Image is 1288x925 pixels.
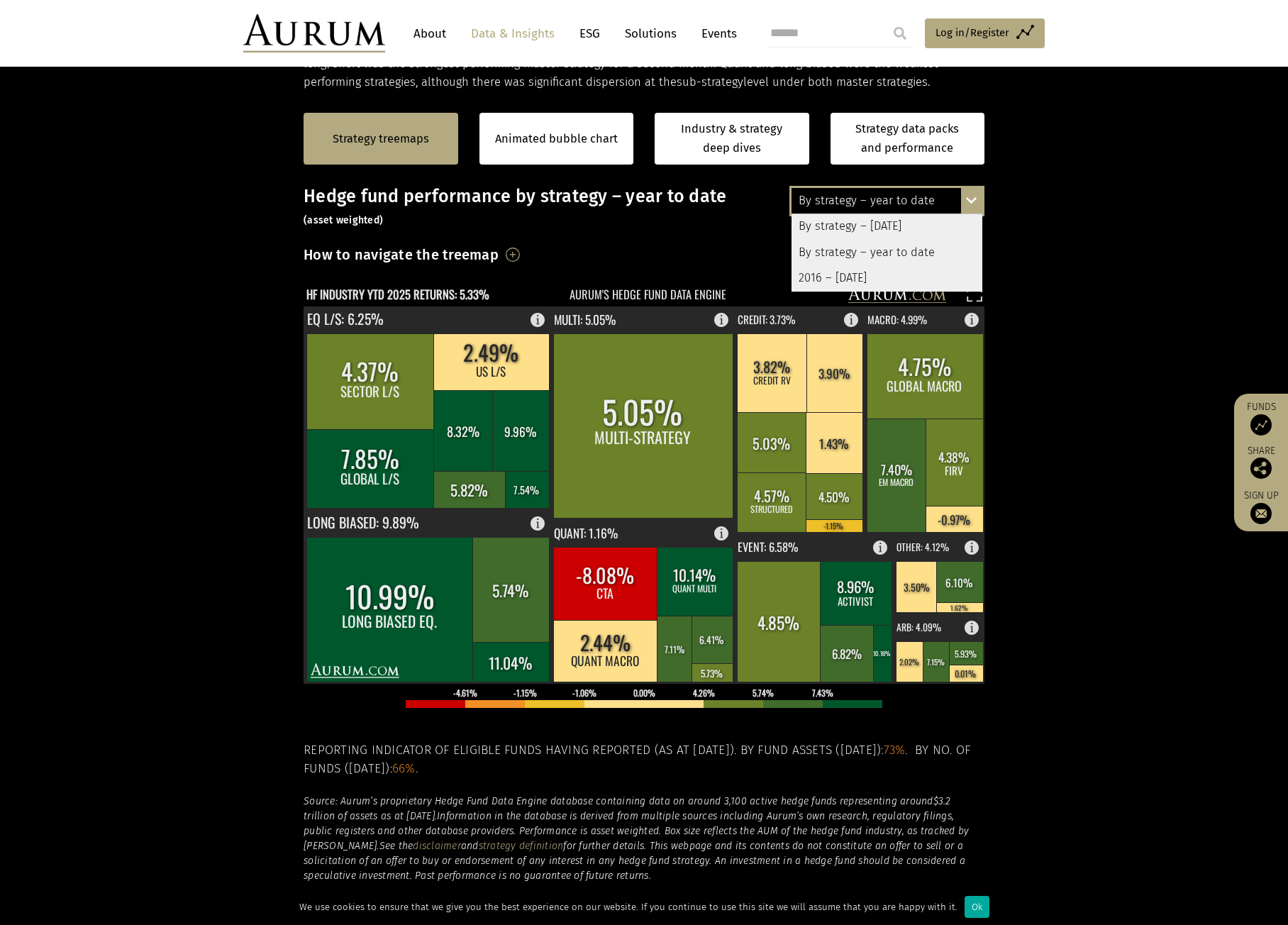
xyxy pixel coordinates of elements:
[406,21,453,47] a: About
[304,214,383,226] small: (asset weighted)
[435,810,437,822] em: .
[792,240,982,265] div: By strategy – year to date
[304,840,965,882] em: for further details. This webpage and its contents do not constitute an offer to sell or a solici...
[792,188,982,214] div: By strategy – year to date
[677,75,743,89] span: sub-strategy
[886,19,914,48] input: Submit
[1241,446,1281,479] div: Share
[479,840,564,852] a: strategy definition
[792,214,982,240] div: By strategy – [DATE]
[1250,503,1272,524] img: Sign up to our newsletter
[694,21,737,47] a: Events
[1250,414,1272,436] img: Access Funds
[304,741,984,779] h5: Reporting indicator of eligible funds having reported (as at [DATE]). By fund assets ([DATE]): . ...
[1250,458,1272,479] img: Share this post
[884,743,906,758] span: 73%
[936,24,1009,41] span: Log in/Register
[461,840,479,852] em: and
[304,810,969,852] em: Information in the database is derived from multiple sources including Aurum’s own research, regu...
[392,761,416,776] span: 66%
[304,243,499,267] h3: How to navigate the treemap
[572,21,607,47] a: ESG
[304,795,951,822] em: $3.2 trillion of assets as at [DATE]
[618,21,684,47] a: Solutions
[379,840,413,852] em: See the
[831,113,985,165] a: Strategy data packs and performance
[1241,401,1281,436] a: Funds
[655,113,809,165] a: Industry & strategy deep dives
[464,21,562,47] a: Data & Insights
[792,265,982,291] div: 2016 – [DATE]
[495,130,618,148] a: Animated bubble chart
[925,18,1045,48] a: Log in/Register
[1241,489,1281,524] a: Sign up
[304,186,984,228] h3: Hedge fund performance by strategy – year to date
[243,14,385,52] img: Aurum
[413,840,461,852] a: disclaimer
[965,896,989,918] div: Ok
[333,130,429,148] a: Strategy treemaps
[304,795,933,807] em: Source: Aurum’s proprietary Hedge Fund Data Engine database containing data on around 3,100 activ...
